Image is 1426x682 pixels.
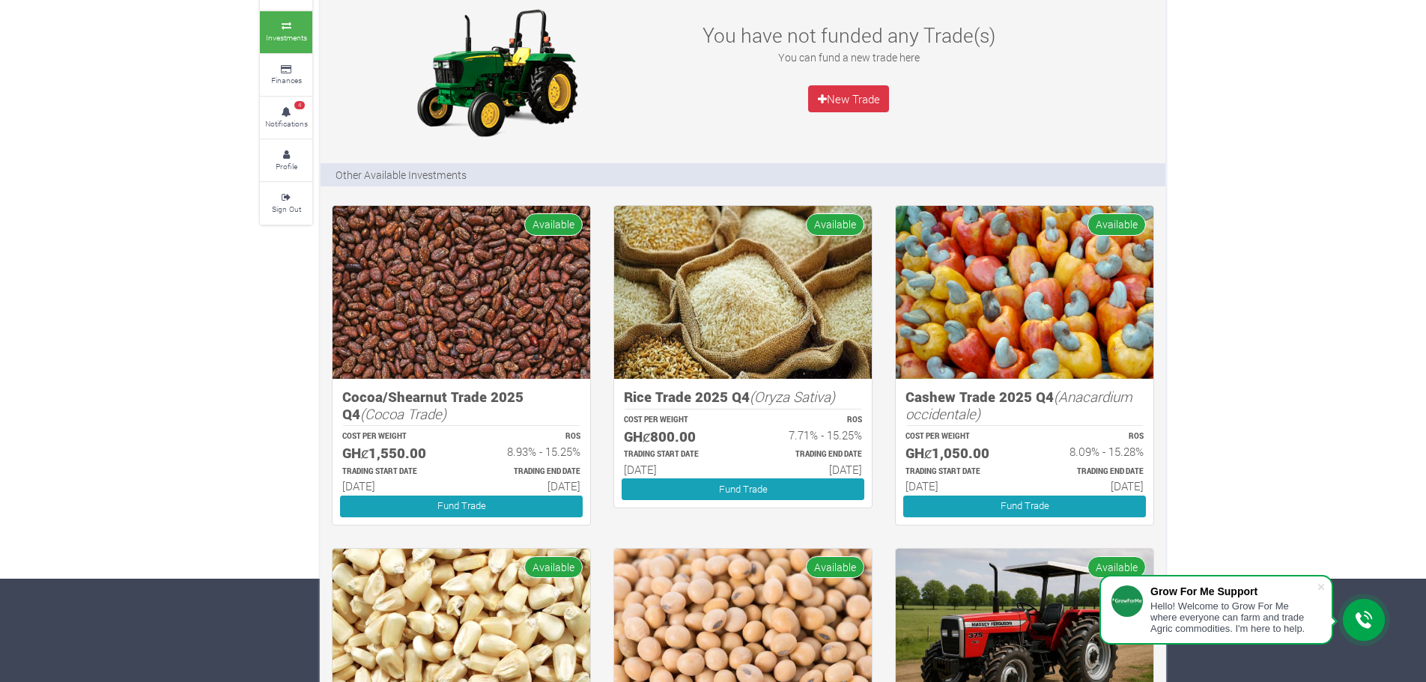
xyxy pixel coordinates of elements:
div: Hello! Welcome to Grow For Me where everyone can farm and trade Agric commodities. I'm here to help. [1150,600,1317,634]
a: Fund Trade [340,496,583,517]
p: COST PER WEIGHT [624,415,729,426]
p: Estimated Trading Start Date [624,449,729,460]
span: Available [1087,556,1146,578]
a: New Trade [808,85,889,112]
span: Available [806,556,864,578]
p: ROS [756,415,862,426]
h5: Cocoa/Shearnut Trade 2025 Q4 [342,389,580,422]
a: Investments [260,11,312,52]
span: Available [1087,213,1146,235]
h6: [DATE] [756,463,862,476]
h5: GHȼ800.00 [624,428,729,445]
small: Finances [271,75,302,85]
a: Fund Trade [622,478,864,500]
h5: Cashew Trade 2025 Q4 [905,389,1144,422]
p: Estimated Trading Start Date [905,466,1011,478]
small: Notifications [265,118,308,129]
small: Sign Out [272,204,301,214]
img: growforme image [896,206,1153,379]
h6: [DATE] [342,479,448,493]
p: COST PER WEIGHT [342,431,448,442]
p: COST PER WEIGHT [905,431,1011,442]
a: Sign Out [260,183,312,224]
h6: 8.93% - 15.25% [475,445,580,458]
h3: You have not funded any Trade(s) [686,23,1011,47]
i: (Anacardium occidentale) [905,387,1132,423]
a: 4 Notifications [260,97,312,138]
span: Available [524,556,583,578]
i: (Cocoa Trade) [360,404,446,423]
h6: [DATE] [475,479,580,493]
a: Finances [260,55,312,96]
small: Investments [266,32,307,43]
i: (Oryza Sativa) [750,387,835,406]
h6: 7.71% - 15.25% [756,428,862,442]
p: ROS [475,431,580,442]
div: Grow For Me Support [1150,585,1317,597]
p: Estimated Trading Start Date [342,466,448,478]
p: Estimated Trading End Date [475,466,580,478]
h5: GHȼ1,050.00 [905,445,1011,462]
img: growforme image [333,206,590,379]
span: Available [806,213,864,235]
a: Profile [260,140,312,181]
span: 4 [294,101,305,110]
p: Estimated Trading End Date [1038,466,1144,478]
p: Other Available Investments [336,167,467,183]
h5: GHȼ1,550.00 [342,445,448,462]
h6: [DATE] [905,479,1011,493]
img: growforme image [614,206,872,379]
p: ROS [1038,431,1144,442]
h5: Rice Trade 2025 Q4 [624,389,862,406]
p: Estimated Trading End Date [756,449,862,460]
small: Profile [276,161,297,171]
h6: [DATE] [624,463,729,476]
h6: 8.09% - 15.28% [1038,445,1144,458]
span: Available [524,213,583,235]
img: growforme image [403,5,590,140]
p: You can fund a new trade here [686,49,1011,65]
h6: [DATE] [1038,479,1144,493]
a: Fund Trade [903,496,1146,517]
